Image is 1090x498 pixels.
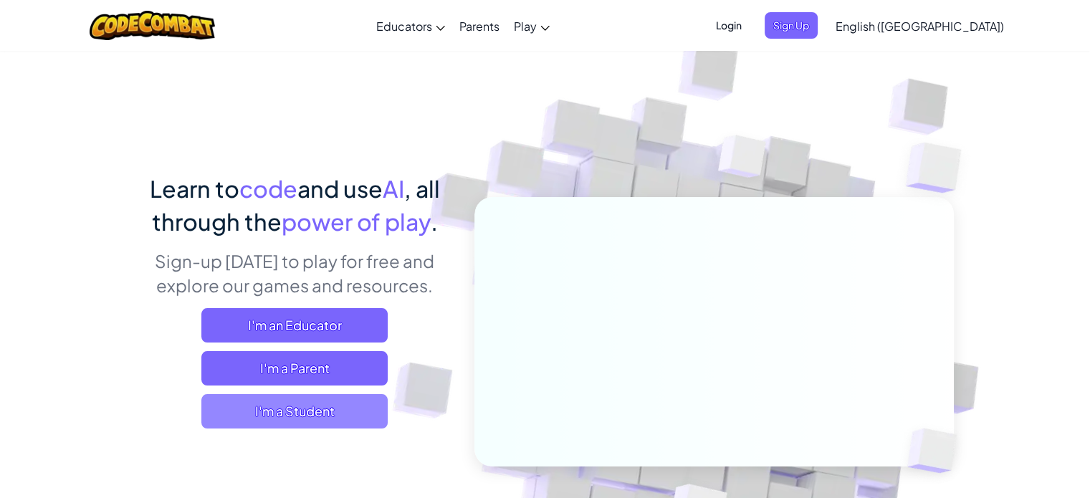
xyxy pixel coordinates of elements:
span: AI [383,174,404,203]
a: I'm a Parent [201,351,388,386]
a: Educators [369,6,452,45]
a: Parents [452,6,507,45]
span: power of play [282,207,431,236]
button: I'm a Student [201,394,388,428]
span: code [239,174,297,203]
a: Play [507,6,557,45]
span: English ([GEOGRAPHIC_DATA]) [836,19,1004,34]
a: English ([GEOGRAPHIC_DATA]) [828,6,1011,45]
span: . [431,207,438,236]
img: Overlap cubes [691,107,794,214]
button: Login [707,12,750,39]
span: Play [514,19,537,34]
button: Sign Up [765,12,818,39]
p: Sign-up [DATE] to play for free and explore our games and resources. [137,249,453,297]
span: and use [297,174,383,203]
img: Overlap cubes [877,107,1001,229]
span: Learn to [150,174,239,203]
img: CodeCombat logo [90,11,215,40]
span: Educators [376,19,432,34]
a: I'm an Educator [201,308,388,343]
